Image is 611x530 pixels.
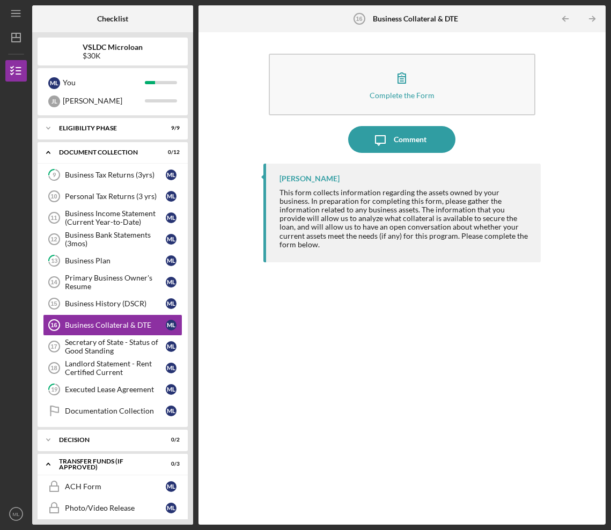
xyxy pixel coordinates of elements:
div: Business Bank Statements (3mos) [65,231,166,248]
div: Personal Tax Returns (3 yrs) [65,192,166,201]
tspan: 9 [53,172,56,179]
a: 12Business Bank Statements (3mos)ML [43,229,182,250]
div: 0 / 2 [160,437,180,443]
div: M L [166,384,176,395]
div: M L [166,481,176,492]
tspan: 18 [50,365,57,371]
button: ML [5,503,27,525]
div: M L [166,212,176,223]
text: ML [12,511,20,517]
div: M L [48,77,60,89]
div: M L [166,298,176,309]
a: 10Personal Tax Returns (3 yrs)ML [43,186,182,207]
div: M L [166,503,176,513]
div: 9 / 9 [160,125,180,131]
tspan: 17 [50,343,57,350]
a: 9Business Tax Returns (3yrs)ML [43,164,182,186]
div: M L [166,191,176,202]
div: Business Plan [65,256,166,265]
div: 0 / 12 [160,149,180,156]
a: 11Business Income Statement (Current Year-to-Date)ML [43,207,182,229]
div: Landlord Statement - Rent Certified Current [65,359,166,377]
div: M L [166,363,176,373]
button: Comment [348,126,455,153]
div: Executed Lease Agreement [65,385,166,394]
tspan: 15 [50,300,57,307]
div: Business Tax Returns (3yrs) [65,171,166,179]
div: Business History (DSCR) [65,299,166,308]
tspan: 14 [50,279,57,285]
div: $30K [83,51,143,60]
div: M L [166,277,176,288]
div: Document Collection [59,149,153,156]
div: Primary Business Owner's Resume [65,274,166,291]
div: M L [166,234,176,245]
button: Complete the Form [269,54,535,115]
b: VSLDC Microloan [83,43,143,51]
div: Transfer Funds (If Approved) [59,458,153,470]
div: Photo/Video Release [65,504,166,512]
b: Checklist [97,14,128,23]
tspan: 19 [51,386,58,393]
div: M L [166,320,176,330]
tspan: 11 [50,215,57,221]
a: 13Business PlanML [43,250,182,271]
div: [PERSON_NAME] [63,92,145,110]
div: M L [166,341,176,352]
tspan: 10 [50,193,57,200]
a: Documentation CollectionML [43,400,182,422]
div: J L [48,95,60,107]
div: Complete the Form [370,91,435,99]
div: M L [166,406,176,416]
div: [PERSON_NAME] [279,174,340,183]
tspan: 16 [356,16,362,22]
div: 0 / 3 [160,461,180,467]
a: 18Landlord Statement - Rent Certified CurrentML [43,357,182,379]
b: Business Collateral & DTE [373,14,458,23]
div: Decision [59,437,153,443]
a: 16Business Collateral & DTEML [43,314,182,336]
a: 15Business History (DSCR)ML [43,293,182,314]
div: Documentation Collection [65,407,166,415]
div: Secretary of State - Status of Good Standing [65,338,166,355]
a: ACH FormML [43,476,182,497]
a: 17Secretary of State - Status of Good StandingML [43,336,182,357]
a: Photo/Video ReleaseML [43,497,182,519]
div: Business Collateral & DTE [65,321,166,329]
tspan: 16 [50,322,57,328]
div: This form collects information regarding the assets owned by your business. In preparation for co... [279,188,530,249]
div: You [63,73,145,92]
div: M L [166,255,176,266]
tspan: 12 [50,236,57,242]
tspan: 13 [51,257,57,264]
a: 14Primary Business Owner's ResumeML [43,271,182,293]
div: ACH Form [65,482,166,491]
a: 19Executed Lease AgreementML [43,379,182,400]
div: Eligibility Phase [59,125,153,131]
div: M L [166,170,176,180]
div: Business Income Statement (Current Year-to-Date) [65,209,166,226]
div: Comment [394,126,426,153]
